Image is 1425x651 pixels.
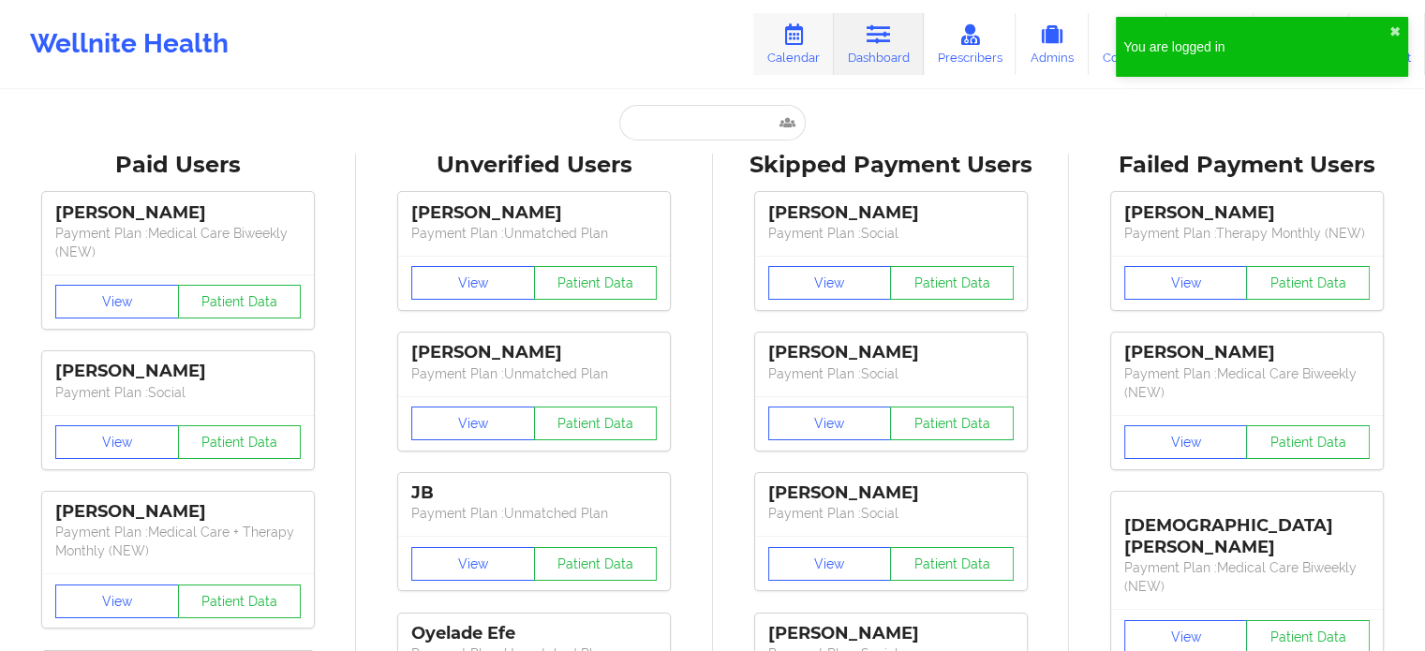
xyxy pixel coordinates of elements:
[411,407,535,440] button: View
[890,407,1014,440] button: Patient Data
[1246,425,1370,459] button: Patient Data
[1124,501,1370,558] div: [DEMOGRAPHIC_DATA][PERSON_NAME]
[1124,266,1248,300] button: View
[178,584,302,618] button: Patient Data
[1082,151,1412,180] div: Failed Payment Users
[411,224,657,243] p: Payment Plan : Unmatched Plan
[1089,13,1166,75] a: Coaches
[768,342,1014,363] div: [PERSON_NAME]
[1016,13,1089,75] a: Admins
[55,523,301,560] p: Payment Plan : Medical Care + Therapy Monthly (NEW)
[411,364,657,383] p: Payment Plan : Unmatched Plan
[890,266,1014,300] button: Patient Data
[411,482,657,504] div: JB
[411,623,657,644] div: Oyelade Efe
[55,425,179,459] button: View
[1124,224,1370,243] p: Payment Plan : Therapy Monthly (NEW)
[55,383,301,402] p: Payment Plan : Social
[1124,558,1370,596] p: Payment Plan : Medical Care Biweekly (NEW)
[1124,342,1370,363] div: [PERSON_NAME]
[411,202,657,224] div: [PERSON_NAME]
[726,151,1056,180] div: Skipped Payment Users
[411,266,535,300] button: View
[55,501,301,523] div: [PERSON_NAME]
[534,266,658,300] button: Patient Data
[13,151,343,180] div: Paid Users
[924,13,1017,75] a: Prescribers
[768,266,892,300] button: View
[534,547,658,581] button: Patient Data
[753,13,834,75] a: Calendar
[1246,266,1370,300] button: Patient Data
[834,13,924,75] a: Dashboard
[178,285,302,318] button: Patient Data
[55,361,301,382] div: [PERSON_NAME]
[55,224,301,261] p: Payment Plan : Medical Care Biweekly (NEW)
[411,547,535,581] button: View
[369,151,699,180] div: Unverified Users
[768,504,1014,523] p: Payment Plan : Social
[768,482,1014,504] div: [PERSON_NAME]
[768,407,892,440] button: View
[768,224,1014,243] p: Payment Plan : Social
[1124,364,1370,402] p: Payment Plan : Medical Care Biweekly (NEW)
[55,285,179,318] button: View
[1124,425,1248,459] button: View
[411,504,657,523] p: Payment Plan : Unmatched Plan
[1389,24,1401,39] button: close
[1123,37,1389,56] div: You are logged in
[890,547,1014,581] button: Patient Data
[178,425,302,459] button: Patient Data
[411,342,657,363] div: [PERSON_NAME]
[768,364,1014,383] p: Payment Plan : Social
[534,407,658,440] button: Patient Data
[768,547,892,581] button: View
[55,202,301,224] div: [PERSON_NAME]
[55,584,179,618] button: View
[768,202,1014,224] div: [PERSON_NAME]
[768,623,1014,644] div: [PERSON_NAME]
[1124,202,1370,224] div: [PERSON_NAME]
